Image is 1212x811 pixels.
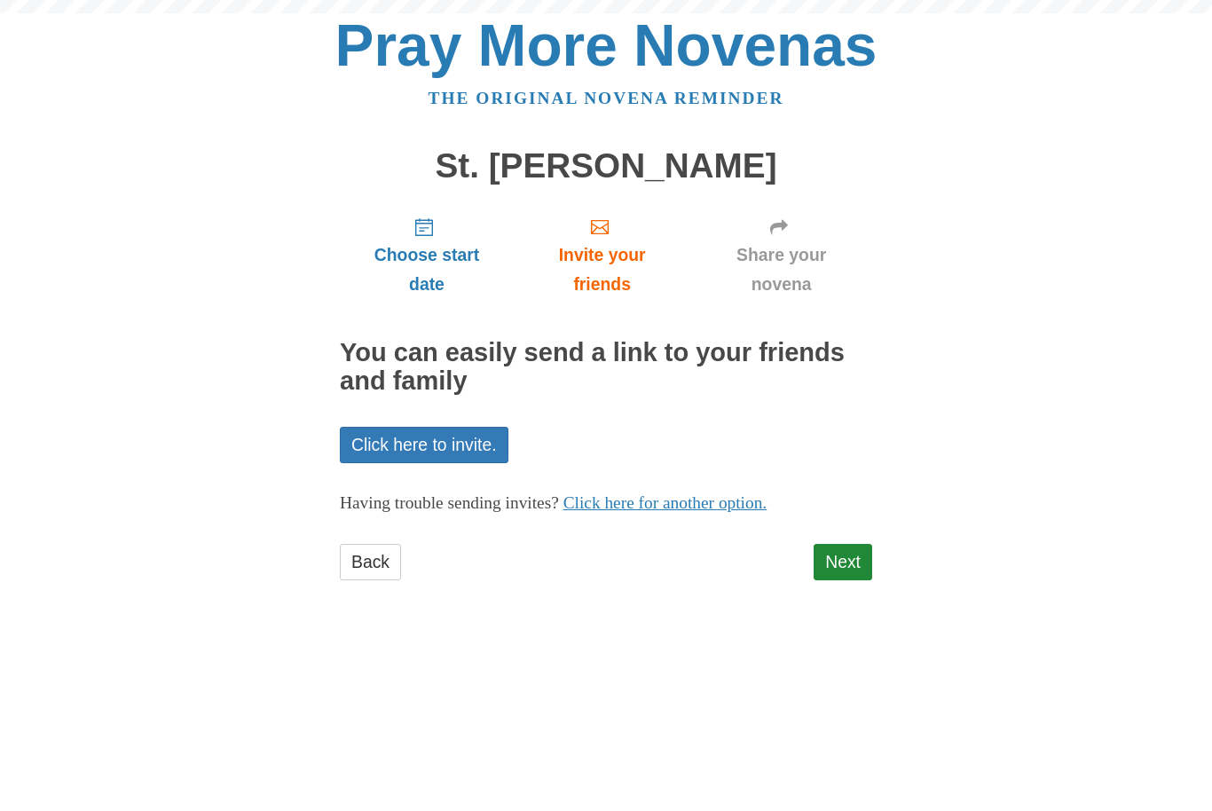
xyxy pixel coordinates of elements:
[340,339,872,396] h2: You can easily send a link to your friends and family
[335,12,878,78] a: Pray More Novenas
[340,493,559,512] span: Having trouble sending invites?
[708,240,854,299] span: Share your novena
[563,493,767,512] a: Click here for another option.
[340,202,514,308] a: Choose start date
[814,544,872,580] a: Next
[514,202,690,308] a: Invite your friends
[340,544,401,580] a: Back
[690,202,872,308] a: Share your novena
[340,147,872,185] h1: St. [PERSON_NAME]
[429,89,784,107] a: The original novena reminder
[358,240,496,299] span: Choose start date
[531,240,673,299] span: Invite your friends
[340,427,508,463] a: Click here to invite.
